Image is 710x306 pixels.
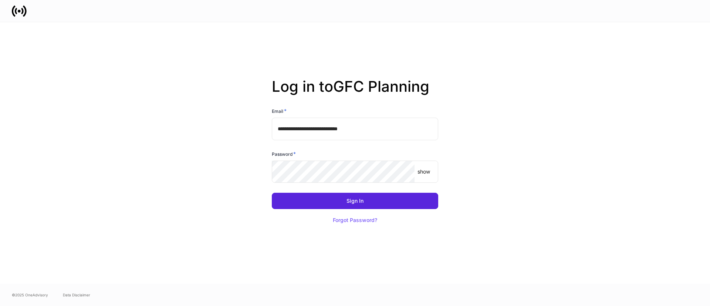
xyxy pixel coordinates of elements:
[346,198,364,204] div: Sign In
[324,212,386,228] button: Forgot Password?
[272,107,287,115] h6: Email
[12,292,48,298] span: © 2025 OneAdvisory
[272,193,438,209] button: Sign In
[272,78,438,107] h2: Log in to GFC Planning
[417,168,430,175] p: show
[272,150,296,158] h6: Password
[333,218,377,223] div: Forgot Password?
[63,292,90,298] a: Data Disclaimer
